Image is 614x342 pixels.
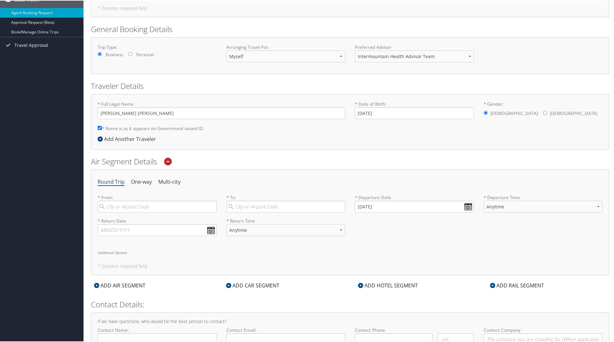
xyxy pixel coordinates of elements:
[98,125,102,129] input: * Name is as it appears on Government issued ID.
[98,5,602,10] h5: * Denotes required field
[226,43,346,50] label: Arranging Travel For:
[98,217,217,224] label: * Return Date
[98,200,217,212] input: City or Airport Code
[98,100,345,118] label: * Full Legal Name
[98,135,159,142] div: Add Another Traveler
[91,23,609,34] h2: General Booking Details
[98,319,602,323] h4: If we have questions, who would be the best person to contact?
[14,37,48,53] span: Travel Approval
[91,155,609,166] h2: Air Segment Details
[226,200,346,212] input: City or Airport Code
[226,194,346,212] label: * To:
[98,176,125,187] li: Round Trip
[98,194,217,212] label: * From:
[355,326,474,333] label: Contact Phone
[98,224,217,235] input: MM/DD/YYYY
[91,281,149,289] div: ADD AIR SEGMENT
[98,250,602,254] h6: Additional Options:
[490,107,538,119] label: [DEMOGRAPHIC_DATA]
[223,281,283,289] div: ADD CAR SEGMENT
[131,176,152,187] li: One-way
[98,43,217,50] label: Trip Type:
[484,194,603,217] label: * Departure Time
[98,107,345,118] input: * Full Legal Name
[98,263,602,268] h5: * Denotes required field
[136,51,154,57] label: Personal
[91,298,609,309] h2: Contact Details:
[355,200,474,212] input: MM/DD/YYYY
[484,100,603,119] label: * Gender:
[550,107,597,119] label: [DEMOGRAPHIC_DATA]
[355,100,474,118] label: * Date of Birth:
[543,110,547,114] input: * Gender:[DEMOGRAPHIC_DATA][DEMOGRAPHIC_DATA]
[226,217,346,224] label: * Return Time
[484,110,488,114] input: * Gender:[DEMOGRAPHIC_DATA][DEMOGRAPHIC_DATA]
[355,281,421,289] div: ADD HOTEL SEGMENT
[98,122,204,134] label: * Name is as it appears on Government issued ID.
[91,80,609,91] h2: Traveler Details
[106,51,123,57] label: Business
[487,281,547,289] div: ADD RAIL SEGMENT
[355,43,474,50] label: Preferred Advisor
[355,194,474,200] label: * Departure Date
[158,176,180,187] li: Multi-city
[355,107,474,118] input: * Date of Birth:
[484,200,603,212] select: * Departure Time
